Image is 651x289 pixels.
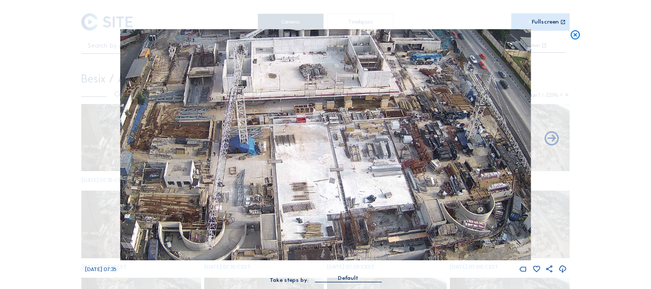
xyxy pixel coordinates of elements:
[532,19,559,25] div: Fullscreen
[338,274,358,283] div: Default
[315,274,381,282] div: Default
[120,29,531,260] img: Image
[270,277,309,283] div: Take steps by:
[543,131,560,148] i: Back
[85,266,116,273] span: [DATE] 07:35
